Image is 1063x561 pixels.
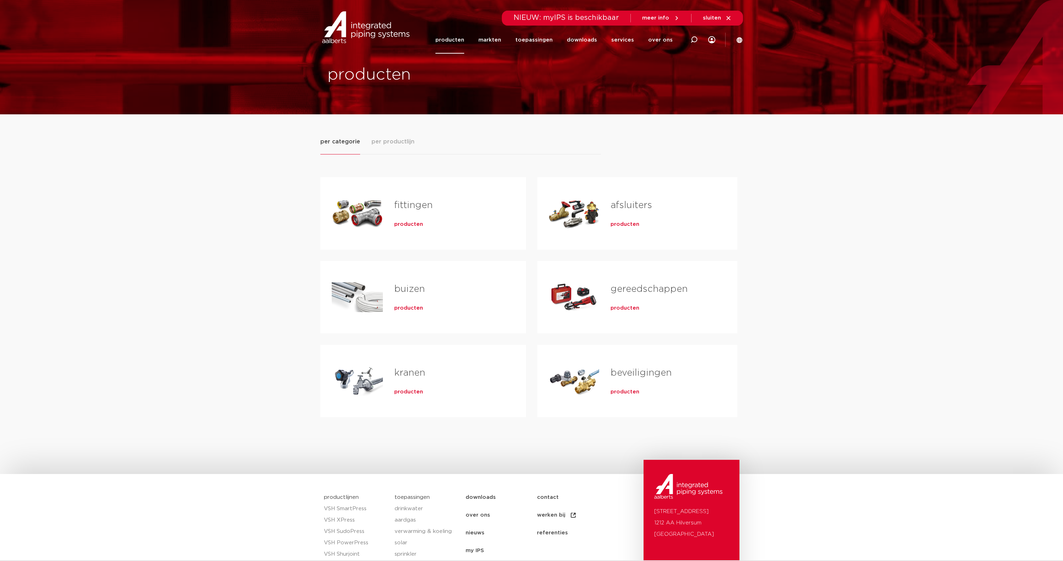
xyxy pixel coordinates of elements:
a: VSH XPress [324,514,388,526]
a: my IPS [466,542,537,560]
a: VSH SudoPress [324,526,388,537]
a: VSH SmartPress [324,503,388,514]
a: afsluiters [611,201,652,210]
a: buizen [394,284,425,294]
span: per categorie [320,137,360,146]
a: aardgas [395,514,459,526]
span: meer info [642,15,669,21]
a: meer info [642,15,680,21]
nav: Menu [466,489,640,560]
nav: Menu [435,26,673,54]
a: sprinkler [395,549,459,560]
a: drinkwater [395,503,459,514]
span: sluiten [703,15,721,21]
a: contact [537,489,608,506]
a: producten [394,305,423,312]
a: over ons [466,506,537,524]
a: markten [478,26,501,54]
a: nieuws [466,524,537,542]
a: productlijnen [324,495,359,500]
a: producten [611,221,639,228]
a: producten [611,305,639,312]
a: toepassingen [395,495,430,500]
a: over ons [648,26,673,54]
a: VSH Shurjoint [324,549,388,560]
a: producten [394,221,423,228]
a: producten [435,26,464,54]
p: [STREET_ADDRESS] 1212 AA Hilversum [GEOGRAPHIC_DATA] [654,506,729,540]
a: downloads [466,489,537,506]
a: kranen [394,368,425,377]
a: toepassingen [515,26,553,54]
a: producten [394,388,423,396]
div: Tabs. Open items met enter of spatie, sluit af met escape en navigeer met de pijltoetsen. [320,137,743,429]
h1: producten [327,64,528,86]
a: services [611,26,634,54]
span: per productlijn [371,137,414,146]
a: gereedschappen [611,284,688,294]
a: werken bij [537,506,608,524]
a: solar [395,537,459,549]
a: downloads [567,26,597,54]
a: fittingen [394,201,433,210]
a: producten [611,388,639,396]
a: referenties [537,524,608,542]
a: beveiligingen [611,368,672,377]
a: sluiten [703,15,732,21]
span: NIEUW: myIPS is beschikbaar [514,14,619,21]
a: VSH PowerPress [324,537,388,549]
a: verwarming & koeling [395,526,459,537]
